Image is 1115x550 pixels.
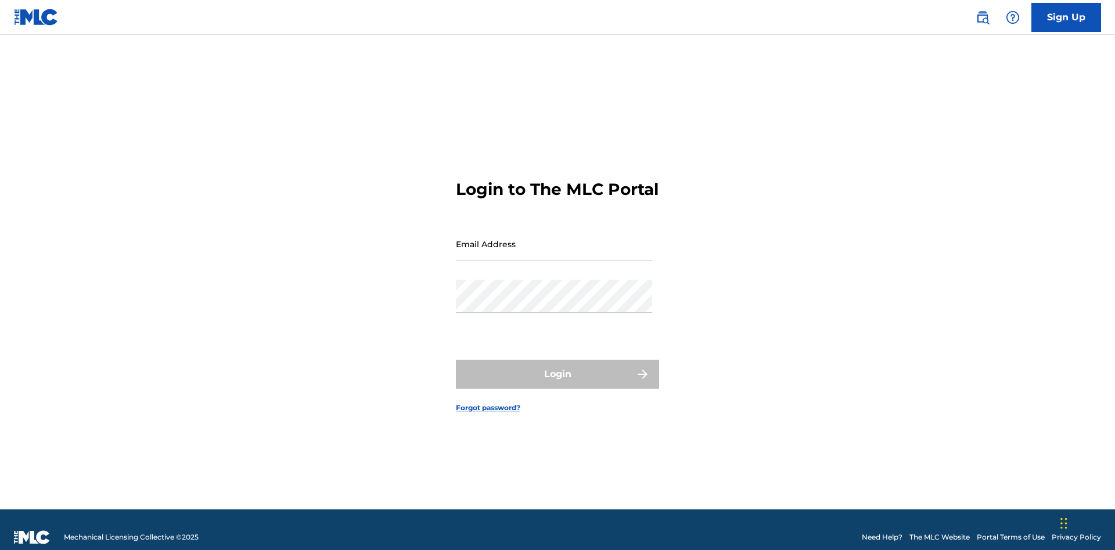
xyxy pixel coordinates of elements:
img: search [976,10,990,24]
a: Public Search [971,6,994,29]
a: Sign Up [1031,3,1101,32]
img: help [1006,10,1020,24]
div: Help [1001,6,1024,29]
a: Forgot password? [456,403,520,413]
span: Mechanical Licensing Collective © 2025 [64,532,199,542]
h3: Login to The MLC Portal [456,179,659,200]
a: Need Help? [862,532,902,542]
a: Privacy Policy [1052,532,1101,542]
img: MLC Logo [14,9,59,26]
a: The MLC Website [909,532,970,542]
div: Drag [1060,506,1067,541]
iframe: Chat Widget [1057,494,1115,550]
a: Portal Terms of Use [977,532,1045,542]
img: logo [14,530,50,544]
